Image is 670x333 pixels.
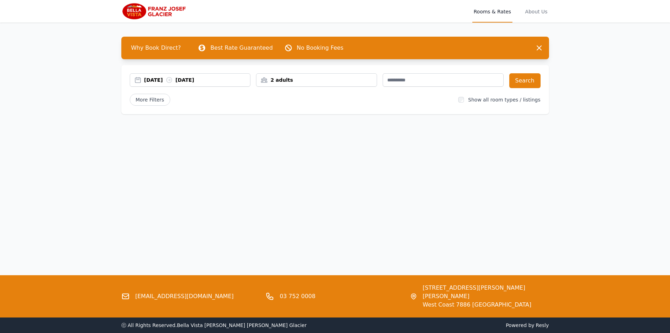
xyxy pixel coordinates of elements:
img: Bella Vista Franz Josef Glacier [121,3,189,20]
p: No Booking Fees [297,44,344,52]
span: West Coast 7886 [GEOGRAPHIC_DATA] [423,301,549,309]
div: 2 adults [256,76,377,84]
span: [STREET_ADDRESS][PERSON_NAME] [PERSON_NAME] [423,284,549,301]
span: ⓒ All Rights Reserved. Bella Vista [PERSON_NAME] [PERSON_NAME] Glacier [121,322,307,328]
span: More Filters [130,94,170,106]
span: Powered by [338,322,549,329]
a: [EMAIL_ADDRESS][DOMAIN_NAME] [135,292,234,301]
p: Best Rate Guaranteed [210,44,273,52]
label: Show all room types / listings [468,97,540,103]
span: Why Book Direct? [126,41,187,55]
a: Resly [536,322,549,328]
a: 03 752 0008 [280,292,315,301]
button: Search [509,73,541,88]
div: [DATE] [DATE] [144,76,250,84]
